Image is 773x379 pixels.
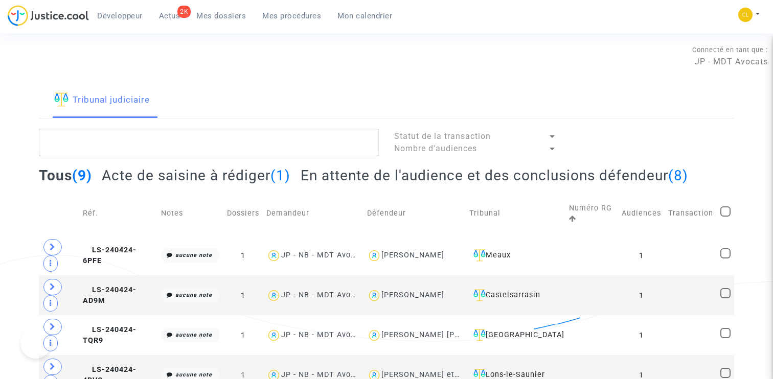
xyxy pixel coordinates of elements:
[367,288,382,303] img: icon-user.svg
[223,275,263,315] td: 1
[54,92,69,107] img: icon-faciliter-sm.svg
[177,6,191,18] div: 2K
[102,167,290,184] h2: Acte de saisine à rédiger
[254,8,329,23] a: Mes procédures
[83,325,137,345] span: LS-240424-TQR9
[157,192,224,235] td: Notes
[83,246,137,266] span: LS-240424-6PFE
[8,5,89,26] img: jc-logo.svg
[196,11,246,20] span: Mes dossiers
[738,8,753,22] img: f0b917ab549025eb3af43f3c4438ad5d
[270,167,290,184] span: (1)
[469,289,562,301] div: Castelsarrasin
[39,167,92,184] h2: Tous
[337,11,392,20] span: Mon calendrier
[473,329,486,341] img: icon-faciliter-sm.svg
[618,235,665,275] td: 1
[329,8,400,23] a: Mon calendrier
[223,235,263,275] td: 1
[565,192,619,235] td: Numéro RG
[223,315,263,355] td: 1
[262,11,321,20] span: Mes procédures
[692,46,768,54] span: Connecté en tant que :
[381,251,444,259] div: [PERSON_NAME]
[72,167,92,184] span: (9)
[367,248,382,263] img: icon-user.svg
[175,331,212,338] i: aucune note
[97,11,143,20] span: Développeur
[79,192,157,235] td: Réf.
[175,292,212,298] i: aucune note
[618,275,665,315] td: 1
[281,251,367,259] div: JP - NB - MDT Avocats
[54,83,150,118] a: Tribunal judiciaire
[473,249,486,262] img: icon-faciliter-sm.svg
[281,291,367,299] div: JP - NB - MDT Avocats
[394,144,477,153] span: Nombre d'audiences
[394,131,491,141] span: Statut de la transaction
[263,192,363,235] td: Demandeur
[223,192,263,235] td: Dossiers
[83,286,137,305] span: LS-240424-AD9M
[89,8,151,23] a: Développeur
[175,371,212,378] i: aucune note
[188,8,254,23] a: Mes dossiers
[618,315,665,355] td: 1
[159,11,180,20] span: Actus
[473,289,486,301] img: icon-faciliter-sm.svg
[665,192,717,235] td: Transaction
[381,370,520,379] div: [PERSON_NAME] et [PERSON_NAME]
[668,167,688,184] span: (8)
[466,192,565,235] td: Tribunal
[363,192,466,235] td: Défendeur
[469,249,562,262] div: Meaux
[301,167,688,184] h2: En attente de l'audience et des conclusions défendeur
[151,8,189,23] a: 2KActus
[281,330,367,339] div: JP - NB - MDT Avocats
[266,288,281,303] img: icon-user.svg
[381,291,444,299] div: [PERSON_NAME]
[618,192,665,235] td: Audiences
[281,370,367,379] div: JP - NB - MDT Avocats
[20,328,51,359] iframe: Help Scout Beacon - Open
[266,248,281,263] img: icon-user.svg
[175,252,212,258] i: aucune note
[469,329,562,341] div: [GEOGRAPHIC_DATA]
[381,330,510,339] div: [PERSON_NAME] [PERSON_NAME]
[266,328,281,343] img: icon-user.svg
[367,328,382,343] img: icon-user.svg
